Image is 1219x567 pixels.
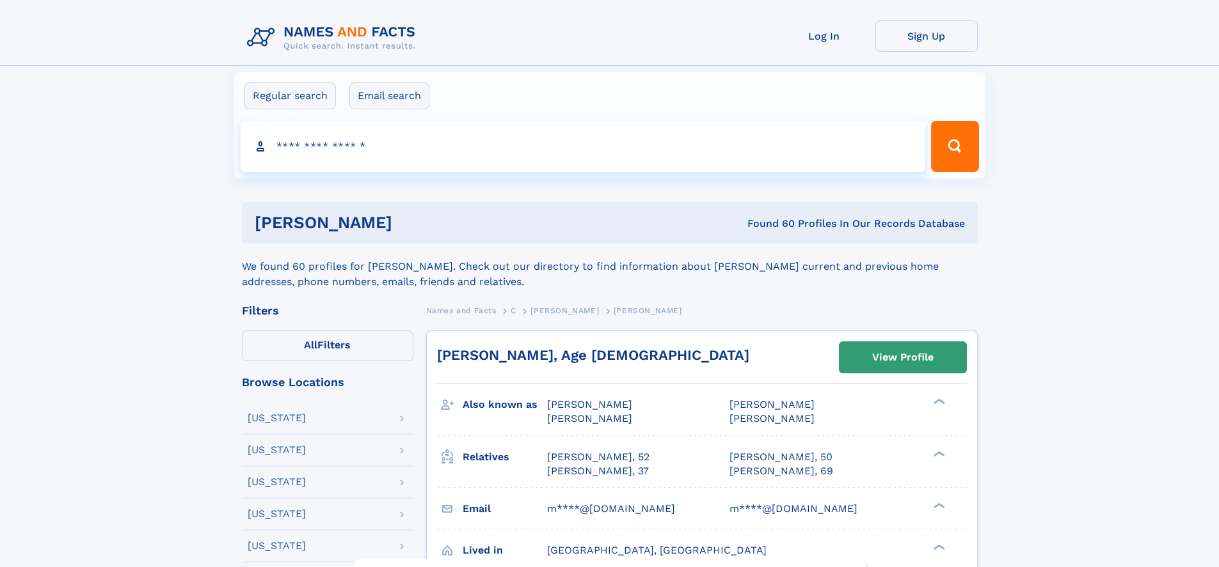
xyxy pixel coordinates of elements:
[248,413,306,423] div: [US_STATE]
[530,306,599,315] span: [PERSON_NAME]
[840,342,966,373] a: View Profile
[930,501,946,509] div: ❯
[248,445,306,455] div: [US_STATE]
[255,215,570,231] h1: [PERSON_NAME]
[242,20,426,55] img: Logo Names and Facts
[248,541,306,551] div: [US_STATE]
[241,121,926,172] input: search input
[930,398,946,406] div: ❯
[463,498,547,520] h3: Email
[547,412,632,424] span: [PERSON_NAME]
[244,82,336,109] label: Regular search
[729,412,815,424] span: [PERSON_NAME]
[930,449,946,458] div: ❯
[729,398,815,410] span: [PERSON_NAME]
[248,509,306,519] div: [US_STATE]
[547,464,649,478] a: [PERSON_NAME], 37
[773,20,875,52] a: Log In
[511,302,516,318] a: C
[242,330,413,361] label: Filters
[729,450,833,464] a: [PERSON_NAME], 50
[614,306,682,315] span: [PERSON_NAME]
[463,446,547,468] h3: Relatives
[304,339,317,351] span: All
[248,477,306,487] div: [US_STATE]
[349,82,429,109] label: Email search
[242,377,413,388] div: Browse Locations
[426,302,497,318] a: Names and Facts
[547,398,632,410] span: [PERSON_NAME]
[930,543,946,551] div: ❯
[547,544,767,556] span: [GEOGRAPHIC_DATA], [GEOGRAPHIC_DATA]
[463,540,547,561] h3: Lived in
[242,244,978,290] div: We found 60 profiles for [PERSON_NAME]. Check out our directory to find information about [PERSON...
[530,302,599,318] a: [PERSON_NAME]
[875,20,978,52] a: Sign Up
[511,306,516,315] span: C
[437,347,749,363] a: [PERSON_NAME], Age [DEMOGRAPHIC_DATA]
[242,305,413,316] div: Filters
[931,121,978,172] button: Search Button
[872,343,934,372] div: View Profile
[463,394,547,416] h3: Also known as
[729,464,833,478] a: [PERSON_NAME], 69
[547,450,649,464] a: [PERSON_NAME], 52
[570,217,965,231] div: Found 60 Profiles In Our Records Database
